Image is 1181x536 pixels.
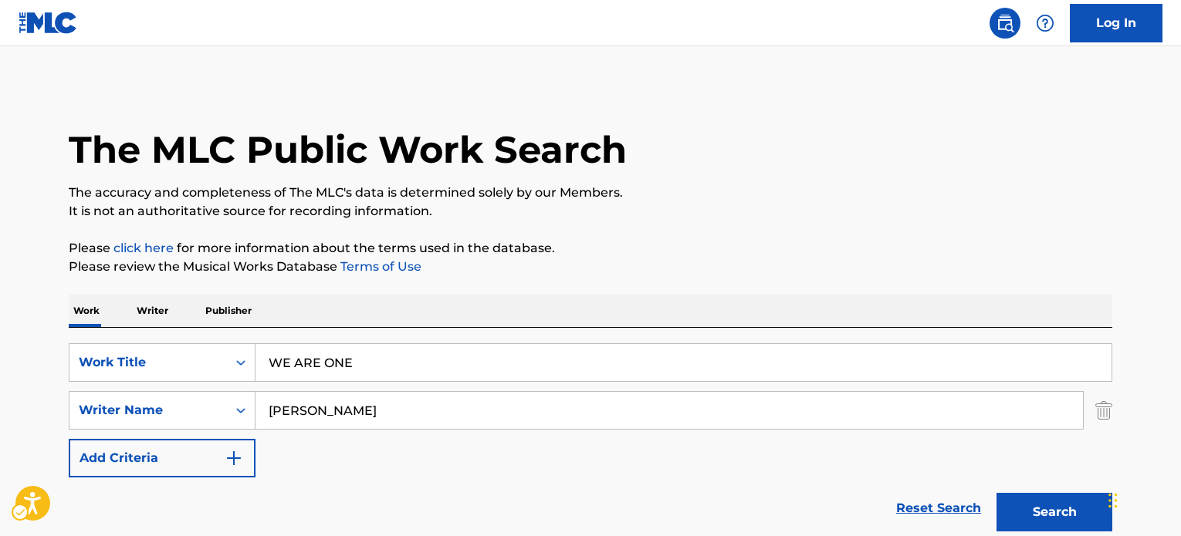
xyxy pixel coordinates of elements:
[132,295,173,327] p: Writer
[1104,462,1181,536] iframe: Hubspot Iframe
[79,401,218,420] div: Writer Name
[69,295,104,327] p: Work
[69,126,627,173] h1: The MLC Public Work Search
[255,344,1112,381] input: Search...
[1036,14,1054,32] img: help
[69,184,1112,202] p: The accuracy and completeness of The MLC's data is determined solely by our Members.
[69,258,1112,276] p: Please review the Musical Works Database
[227,392,255,429] div: On
[201,295,256,327] p: Publisher
[1095,391,1112,430] img: Delete Criterion
[225,449,243,467] img: 9d2ae6d4665cec9f34b9.svg
[1104,462,1181,536] div: Chat Widget
[79,353,218,372] div: Work Title
[69,239,1112,258] p: Please for more information about the terms used in the database.
[996,14,1014,32] img: search
[888,491,989,525] a: Reset Search
[337,259,421,274] a: Terms of Use
[19,12,78,34] img: MLC Logo
[69,202,1112,221] p: It is not an authoritative source for recording information.
[255,392,1083,429] input: Search...
[997,493,1112,531] button: Search
[69,439,255,477] button: Add Criteria
[227,344,255,381] div: On
[1070,4,1162,42] a: Log In
[113,241,174,255] a: click here
[1108,477,1118,524] div: Drag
